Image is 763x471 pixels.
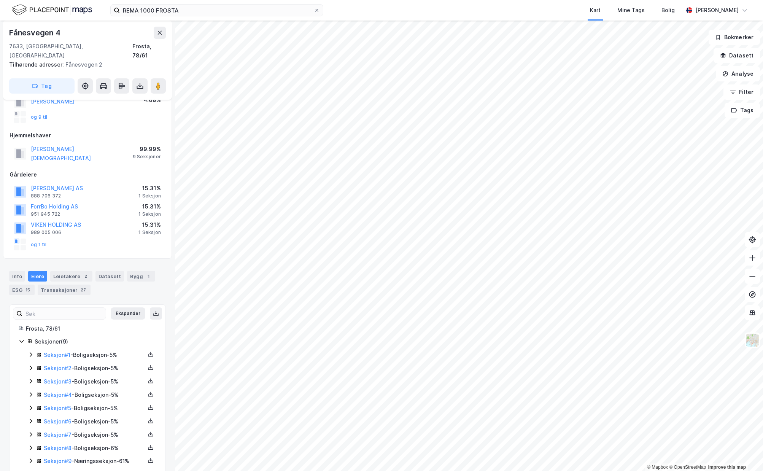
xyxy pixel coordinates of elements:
[44,377,145,386] div: - Boligseksjon - 5%
[669,465,706,470] a: OpenStreetMap
[44,404,145,413] div: - Boligseksjon - 5%
[44,364,145,373] div: - Boligseksjon - 5%
[44,431,72,438] a: Seksjon#7
[9,78,75,94] button: Tag
[745,333,760,347] img: Z
[9,60,160,69] div: Fånesvegen 2
[50,271,92,282] div: Leietakere
[111,307,145,320] button: Ekspander
[723,84,760,100] button: Filter
[44,457,145,466] div: - Næringsseksjon - 61%
[725,434,763,471] iframe: Chat Widget
[725,434,763,471] div: Kontrollprogram for chat
[127,271,155,282] div: Bygg
[44,458,72,464] a: Seksjon#9
[709,30,760,45] button: Bokmerker
[708,465,746,470] a: Improve this map
[44,418,72,425] a: Seksjon#6
[12,3,92,17] img: logo.f888ab2527a4732fd821a326f86c7f29.svg
[79,286,87,294] div: 27
[725,103,760,118] button: Tags
[26,324,156,333] div: Frosta, 78/61
[44,391,72,398] a: Seksjon#4
[590,6,601,15] div: Kart
[95,271,124,282] div: Datasett
[145,272,152,280] div: 1
[132,42,166,60] div: Frosta, 78/61
[9,42,132,60] div: 7633, [GEOGRAPHIC_DATA], [GEOGRAPHIC_DATA]
[22,308,106,319] input: Søk
[28,271,47,282] div: Eiere
[44,430,145,439] div: - Boligseksjon - 5%
[716,66,760,81] button: Analyse
[44,378,72,385] a: Seksjon#3
[617,6,645,15] div: Mine Tags
[138,229,161,235] div: 1 Seksjon
[143,95,161,105] div: 4.68%
[82,272,89,280] div: 2
[44,405,71,411] a: Seksjon#5
[31,229,61,235] div: 989 005 006
[9,285,35,295] div: ESG
[44,365,72,371] a: Seksjon#2
[10,170,165,179] div: Gårdeiere
[44,444,145,453] div: - Boligseksjon - 6%
[44,352,70,358] a: Seksjon#1
[138,184,161,193] div: 15.31%
[138,193,161,199] div: 1 Seksjon
[44,445,72,451] a: Seksjon#8
[661,6,675,15] div: Bolig
[24,286,32,294] div: 15
[138,202,161,211] div: 15.31%
[38,285,91,295] div: Transaksjoner
[44,350,145,360] div: - Boligseksjon - 5%
[138,220,161,229] div: 15.31%
[714,48,760,63] button: Datasett
[10,131,165,140] div: Hjemmelshaver
[31,193,61,199] div: 888 706 372
[44,390,145,399] div: - Boligseksjon - 5%
[695,6,739,15] div: [PERSON_NAME]
[31,211,60,217] div: 951 945 722
[133,154,161,160] div: 9 Seksjoner
[44,417,145,426] div: - Boligseksjon - 5%
[120,5,314,16] input: Søk på adresse, matrikkel, gårdeiere, leietakere eller personer
[35,337,156,346] div: Seksjoner ( 9 )
[9,61,65,68] span: Tilhørende adresser:
[133,145,161,154] div: 99.99%
[138,211,161,217] div: 1 Seksjon
[9,27,62,39] div: Fånesvegen 4
[9,271,25,282] div: Info
[647,465,668,470] a: Mapbox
